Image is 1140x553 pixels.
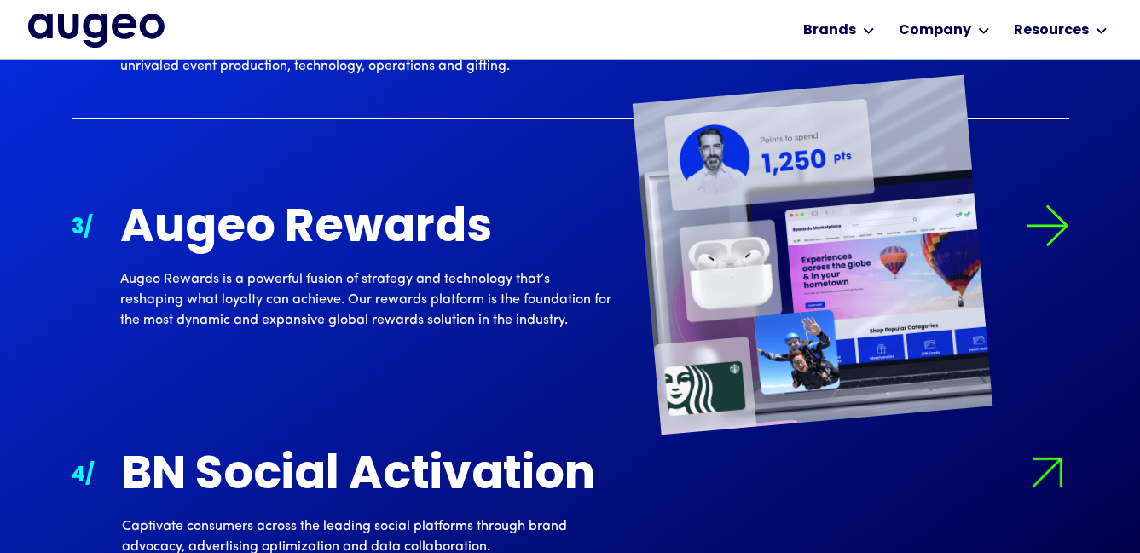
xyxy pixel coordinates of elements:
[122,452,613,502] div: BN Social Activation
[28,14,165,49] a: home
[84,213,93,244] div: /
[1014,20,1089,41] div: Resources
[72,460,85,491] div: 4
[120,204,611,255] div: Augeo Rewards
[72,213,84,244] div: 3
[85,460,95,491] div: /
[803,20,856,41] div: Brands
[899,20,971,41] div: Company
[72,162,1069,366] a: 3/Arrow symbol in bright green pointing right to indicate an active link.Augeo RewardsAugeo Rewar...
[1026,204,1068,247] img: Arrow symbol in bright green pointing right to indicate an active link.
[120,269,611,331] div: Augeo Rewards is a powerful fusion of strategy and technology that’s reshaping what loyalty can a...
[1017,443,1078,504] img: Arrow symbol in bright green pointing right to indicate an active link.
